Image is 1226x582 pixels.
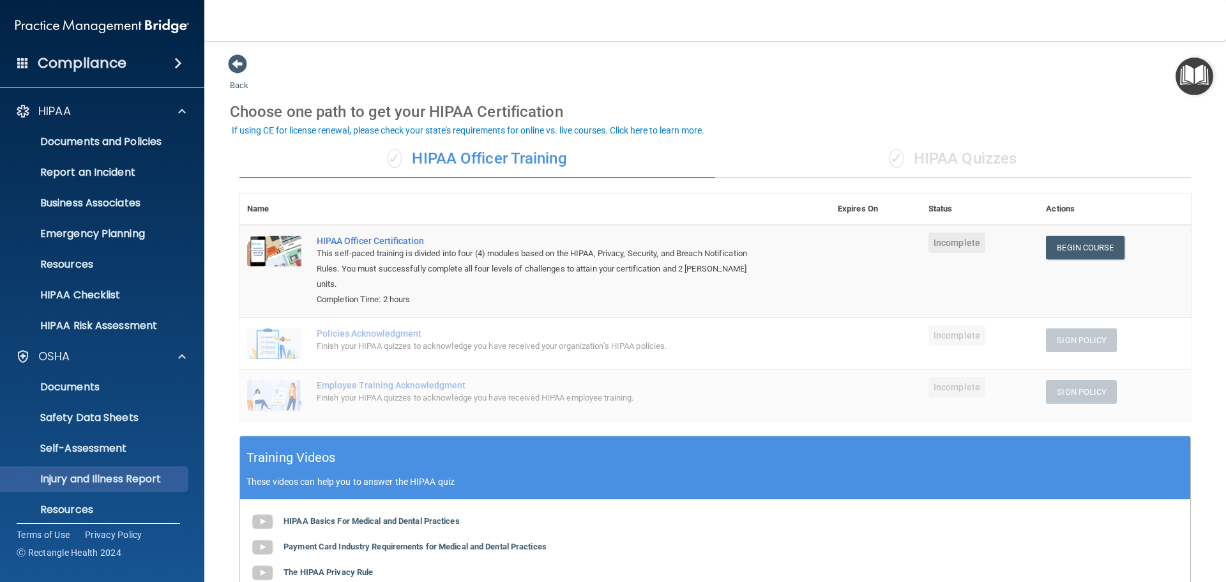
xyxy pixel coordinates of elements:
div: Choose one path to get your HIPAA Certification [230,93,1200,130]
a: HIPAA Officer Certification [317,236,766,246]
p: Self-Assessment [8,442,183,455]
b: HIPAA Basics For Medical and Dental Practices [284,516,460,526]
th: Expires On [830,194,921,225]
p: Resources [8,503,183,516]
button: Sign Policy [1046,328,1117,352]
th: Name [239,194,309,225]
a: HIPAA [15,103,186,119]
div: This self-paced training is divided into four (4) modules based on the HIPAA, Privacy, Security, ... [317,246,766,292]
p: Documents [8,381,183,394]
h4: Compliance [38,54,126,72]
a: OSHA [15,349,186,364]
p: HIPAA Checklist [8,289,183,302]
button: Sign Policy [1046,380,1117,404]
div: Finish your HIPAA quizzes to acknowledge you have received HIPAA employee training. [317,390,766,406]
span: Ⓒ Rectangle Health 2024 [17,546,121,559]
span: Incomplete [928,325,985,346]
span: ✓ [388,149,402,168]
img: PMB logo [15,13,189,39]
div: Policies Acknowledgment [317,328,766,339]
img: gray_youtube_icon.38fcd6cc.png [250,535,275,560]
button: Open Resource Center [1176,57,1213,95]
div: Finish your HIPAA quizzes to acknowledge you have received your organization’s HIPAA policies. [317,339,766,354]
span: ✓ [889,149,904,168]
a: Back [230,65,248,90]
span: Incomplete [928,377,985,397]
a: Privacy Policy [85,528,142,541]
p: Injury and Illness Report [8,473,183,486]
th: Status [921,194,1038,225]
p: HIPAA Risk Assessment [8,319,183,332]
p: These videos can help you to answer the HIPAA quiz [246,477,1184,487]
p: Safety Data Sheets [8,411,183,424]
th: Actions [1038,194,1191,225]
span: Incomplete [928,233,985,253]
div: HIPAA Officer Training [239,140,715,178]
p: HIPAA [38,103,71,119]
h5: Training Videos [246,447,336,469]
button: If using CE for license renewal, please check your state's requirements for online vs. live cours... [230,124,706,137]
p: Emergency Planning [8,227,183,240]
img: gray_youtube_icon.38fcd6cc.png [250,509,275,535]
div: HIPAA Quizzes [715,140,1191,178]
b: Payment Card Industry Requirements for Medical and Dental Practices [284,542,547,551]
p: Resources [8,258,183,271]
a: Begin Course [1046,236,1124,259]
p: Report an Incident [8,166,183,179]
div: Employee Training Acknowledgment [317,380,766,390]
p: Documents and Policies [8,135,183,148]
div: If using CE for license renewal, please check your state's requirements for online vs. live cours... [232,126,704,135]
b: The HIPAA Privacy Rule [284,567,373,577]
p: Business Associates [8,197,183,210]
a: Terms of Use [17,528,70,541]
p: OSHA [38,349,70,364]
div: Completion Time: 2 hours [317,292,766,307]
